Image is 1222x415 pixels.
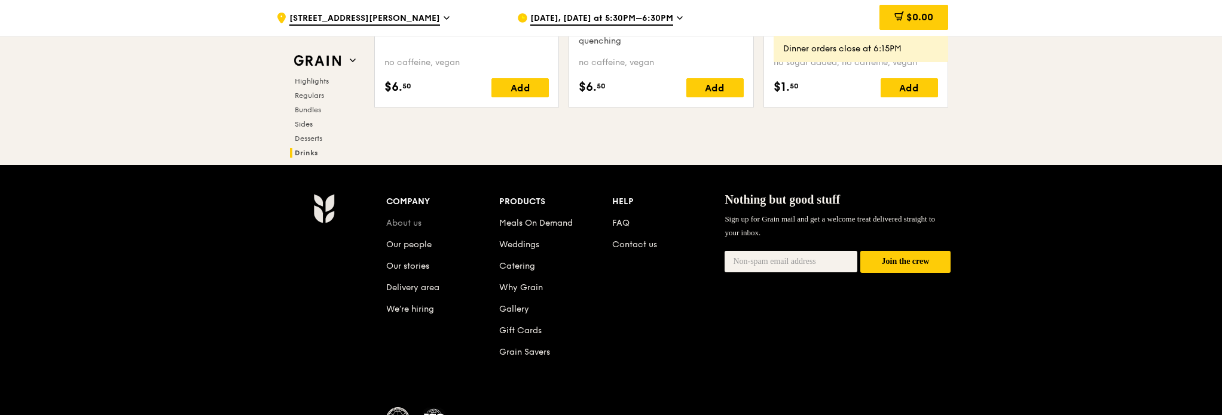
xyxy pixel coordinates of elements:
[295,134,322,143] span: Desserts
[499,193,612,210] div: Products
[725,251,857,272] input: Non-spam email address
[384,57,549,69] div: no caffeine, vegan
[725,193,840,206] span: Nothing but good stuff
[612,218,630,228] a: FAQ
[783,43,939,55] div: Dinner orders close at 6:15PM
[499,347,550,357] a: Grain Savers
[774,78,790,96] span: $1.
[579,57,743,69] div: no caffeine, vegan
[579,78,597,96] span: $6.
[499,239,539,250] a: Weddings
[597,81,606,91] span: 50
[384,78,402,96] span: $6.
[386,261,429,271] a: Our stories
[881,78,938,97] div: Add
[386,218,421,228] a: About us
[612,239,657,250] a: Contact us
[499,218,573,228] a: Meals On Demand
[725,214,935,236] span: Sign up for Grain mail and get a welcome treat delivered straight to your inbox.
[386,304,434,314] a: We’re hiring
[499,325,542,336] a: Gift Cards
[906,11,933,23] span: $0.00
[499,282,543,293] a: Why Grain
[686,78,744,97] div: Add
[499,261,535,271] a: Catering
[386,193,499,210] div: Company
[491,78,549,97] div: Add
[295,120,313,128] span: Sides
[289,13,440,26] span: [STREET_ADDRESS][PERSON_NAME]
[295,106,321,114] span: Bundles
[402,81,411,91] span: 50
[530,13,673,26] span: [DATE], [DATE] at 5:30PM–6:30PM
[612,193,725,210] div: Help
[860,251,951,273] button: Join the crew
[386,282,439,293] a: Delivery area
[295,77,329,85] span: Highlights
[290,50,345,72] img: Grain web logo
[295,91,324,100] span: Regulars
[386,239,432,250] a: Our people
[313,193,334,223] img: Grain
[499,304,529,314] a: Gallery
[790,81,799,91] span: 50
[295,149,318,157] span: Drinks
